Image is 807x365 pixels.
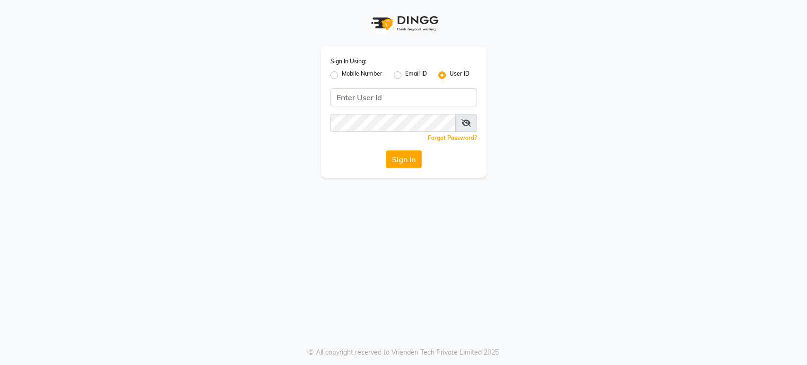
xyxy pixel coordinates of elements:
label: Sign In Using: [330,57,366,66]
input: Username [330,114,456,132]
button: Sign In [386,150,422,168]
label: Mobile Number [342,70,382,81]
label: User ID [450,70,469,81]
label: Email ID [405,70,427,81]
a: Forgot Password? [428,134,477,141]
img: logo1.svg [366,9,442,37]
input: Username [330,88,477,106]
